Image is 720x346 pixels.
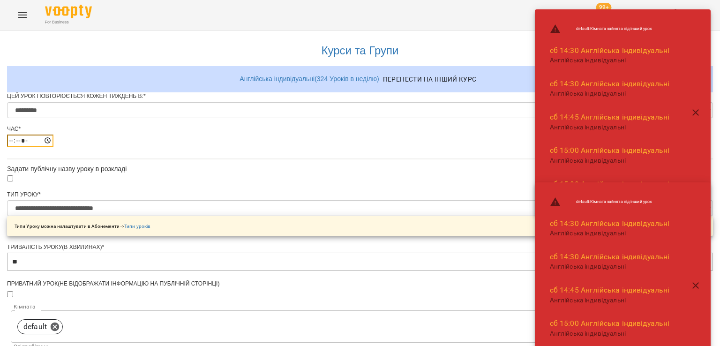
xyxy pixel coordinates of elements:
a: сб 14:45 Англійська індивідуальні [550,286,670,294]
p: Англійська індивідуальні [550,123,670,132]
div: Час [7,125,713,133]
a: сб 14:30 Англійська індивідуальні [550,252,670,261]
a: сб 14:30 Англійська індивідуальні [550,79,670,88]
li: default : Кімната зайнята під інший урок [542,193,677,211]
div: Тип Уроку [7,191,713,199]
div: Задати публічну назву уроку в розкладі [7,164,713,173]
a: Англійська індивідуальні ( 324 Уроків в неділю ) [240,75,379,83]
div: Цей урок повторюється кожен тиждень в: [7,92,713,100]
div: default [17,319,63,334]
div: default [11,310,709,343]
a: Типи уроків [124,224,150,229]
span: For Business [45,19,92,25]
h3: Курси та Групи [12,45,708,57]
button: Menu [11,4,34,26]
p: Англійська індивідуальні [550,156,670,165]
span: 99+ [596,3,612,12]
img: Voopty Logo [45,5,92,18]
p: Типи Уроку можна налаштувати в Абонементи -> [15,223,150,230]
div: Тривалість уроку(в хвилинах) [7,243,713,251]
a: сб 14:30 Англійська індивідуальні [550,46,670,55]
p: Англійська індивідуальні [550,296,670,305]
p: default [23,321,47,332]
a: сб 15:00 Англійська індивідуальні [550,146,670,155]
p: Англійська індивідуальні [550,89,670,98]
a: сб 15:00 Англійська індивідуальні [550,319,670,328]
a: сб 14:45 Англійська індивідуальні [550,113,670,121]
p: Англійська індивідуальні [550,56,670,65]
button: Перенести на інший курс [379,71,480,88]
a: сб 14:30 Англійська індивідуальні [550,219,670,228]
p: Англійська індивідуальні [550,229,670,238]
span: Перенести на інший курс [383,74,477,85]
p: Англійська індивідуальні [550,329,670,338]
li: default : Кімната зайнята під інший урок [542,20,677,38]
div: Приватний урок(не відображати інформацію на публічній сторінці) [7,280,713,288]
p: Англійська індивідуальні [550,262,670,271]
a: сб 15:00 Англійська індивідуальні [550,180,670,188]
